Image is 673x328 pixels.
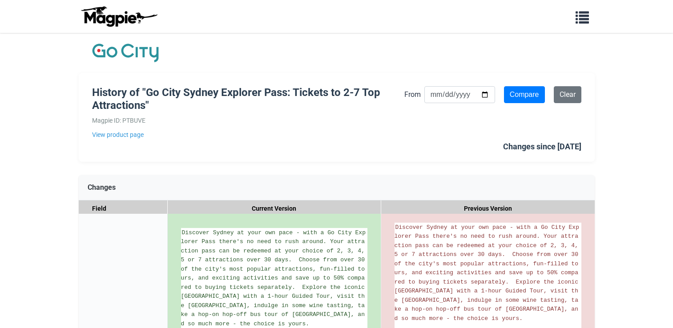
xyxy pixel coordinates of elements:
div: Magpie ID: PTBUVE [92,116,404,125]
img: Company Logo [92,42,159,64]
a: Clear [554,86,581,103]
span: Discover Sydney at your own pace - with a Go City Explorer Pass there's no need to rush around. Y... [181,229,368,327]
h1: History of "Go City Sydney Explorer Pass: Tickets to 2-7 Top Attractions" [92,86,404,112]
span: Discover Sydney at your own pace - with a Go City Explorer Pass there's no need to rush around. Y... [395,224,582,322]
label: From [404,89,421,100]
div: Field [79,200,168,217]
input: Compare [504,86,545,103]
div: Previous Version [381,200,595,217]
div: Current Version [168,200,381,217]
div: Changes since [DATE] [503,140,581,153]
img: logo-ab69f6fb50320c5b225c76a69d11143b.png [79,6,159,27]
a: View product page [92,130,404,140]
div: Changes [79,175,595,200]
